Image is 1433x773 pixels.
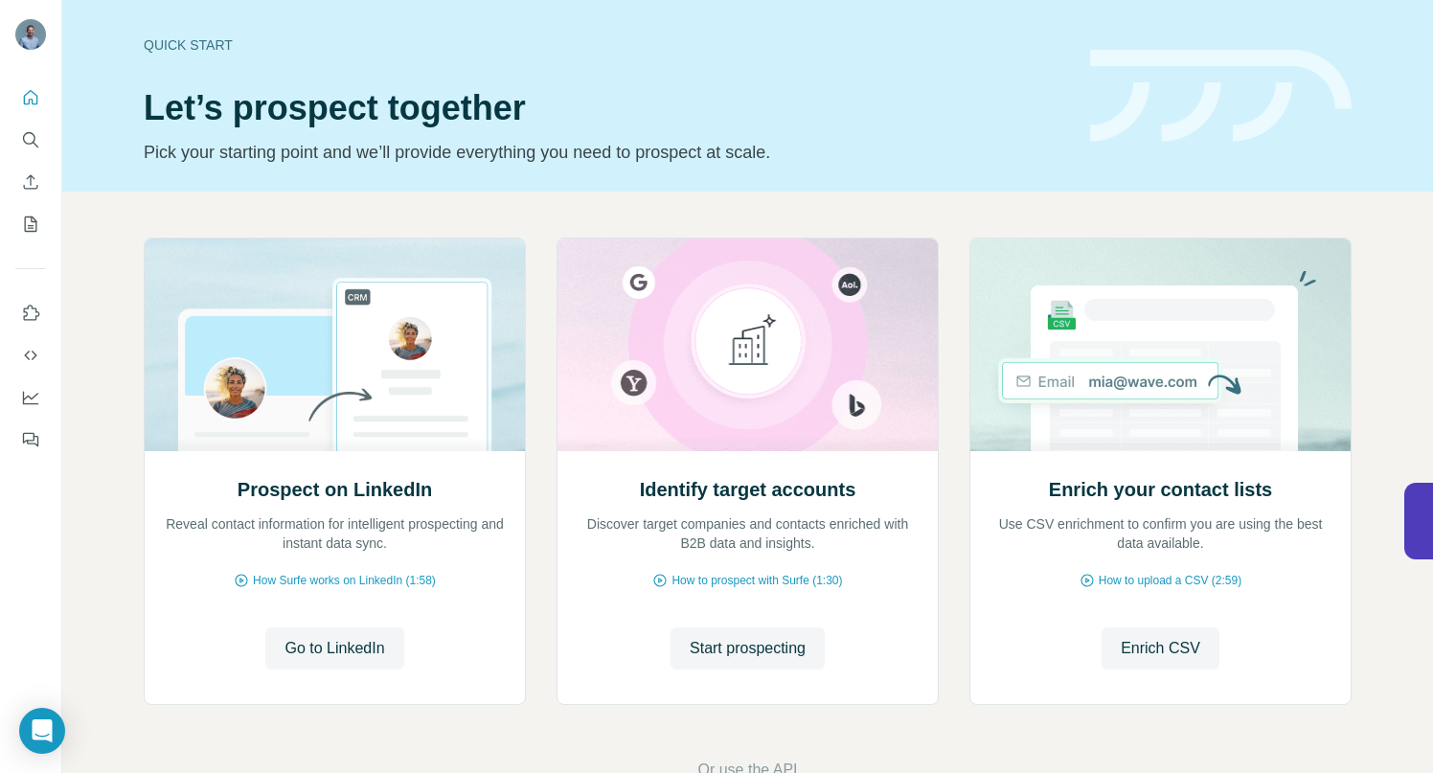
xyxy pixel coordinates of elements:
p: Pick your starting point and we’ll provide everything you need to prospect at scale. [144,139,1067,166]
img: Identify target accounts [557,239,939,451]
button: Use Surfe on LinkedIn [15,296,46,330]
button: Start prospecting [671,627,825,670]
img: Avatar [15,19,46,50]
h1: Let’s prospect together [144,89,1067,127]
img: Prospect on LinkedIn [144,239,526,451]
button: My lists [15,207,46,241]
img: Enrich your contact lists [969,239,1352,451]
span: How to prospect with Surfe (1:30) [671,572,842,589]
span: Start prospecting [690,637,806,660]
h2: Identify target accounts [640,476,856,503]
div: Open Intercom Messenger [19,708,65,754]
button: Feedback [15,422,46,457]
p: Reveal contact information for intelligent prospecting and instant data sync. [164,514,506,553]
span: Enrich CSV [1121,637,1200,660]
button: Search [15,123,46,157]
p: Use CSV enrichment to confirm you are using the best data available. [989,514,1331,553]
button: Use Surfe API [15,338,46,373]
span: Go to LinkedIn [284,637,384,660]
h2: Prospect on LinkedIn [238,476,432,503]
span: How Surfe works on LinkedIn (1:58) [253,572,436,589]
button: Enrich CSV [1102,627,1219,670]
h2: Enrich your contact lists [1049,476,1272,503]
span: How to upload a CSV (2:59) [1099,572,1241,589]
button: Quick start [15,80,46,115]
p: Discover target companies and contacts enriched with B2B data and insights. [577,514,919,553]
button: Enrich CSV [15,165,46,199]
img: banner [1090,50,1352,143]
div: Quick start [144,35,1067,55]
button: Go to LinkedIn [265,627,403,670]
button: Dashboard [15,380,46,415]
